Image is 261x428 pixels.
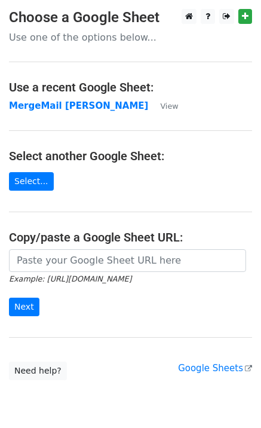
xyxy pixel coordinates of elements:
[148,100,178,111] a: View
[9,100,148,111] a: MergeMail [PERSON_NAME]
[9,31,252,44] p: Use one of the options below...
[9,249,246,272] input: Paste your Google Sheet URL here
[160,102,178,111] small: View
[9,172,54,191] a: Select...
[9,9,252,26] h3: Choose a Google Sheet
[9,230,252,244] h4: Copy/paste a Google Sheet URL:
[9,298,39,316] input: Next
[178,363,252,374] a: Google Sheets
[9,80,252,94] h4: Use a recent Google Sheet:
[9,149,252,163] h4: Select another Google Sheet:
[9,274,131,283] small: Example: [URL][DOMAIN_NAME]
[9,362,67,380] a: Need help?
